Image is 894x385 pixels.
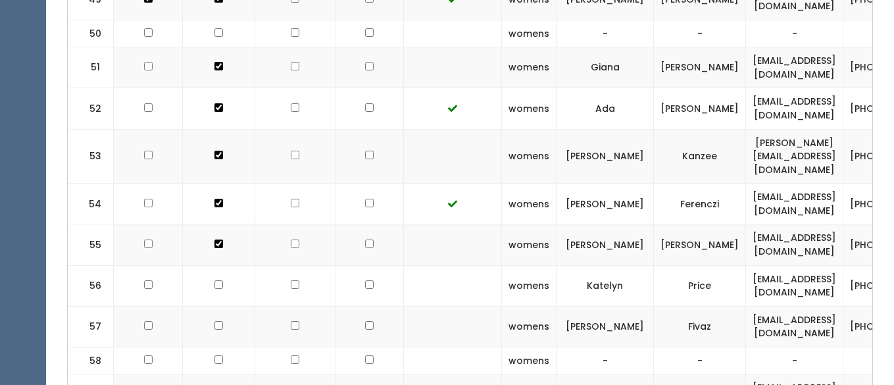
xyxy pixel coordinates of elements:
td: [EMAIL_ADDRESS][DOMAIN_NAME] [746,224,843,265]
td: 55 [68,224,114,265]
td: [PERSON_NAME] [654,47,746,88]
td: - [746,347,843,374]
td: - [654,20,746,47]
td: [EMAIL_ADDRESS][DOMAIN_NAME] [746,306,843,347]
td: 51 [68,47,114,88]
td: [EMAIL_ADDRESS][DOMAIN_NAME] [746,47,843,88]
td: Kanzee [654,129,746,184]
td: [EMAIL_ADDRESS][DOMAIN_NAME] [746,265,843,306]
td: womens [502,184,557,224]
td: 56 [68,265,114,306]
td: [PERSON_NAME] [557,224,654,265]
td: [PERSON_NAME] [654,224,746,265]
td: [PERSON_NAME] [557,184,654,224]
td: womens [502,265,557,306]
td: [EMAIL_ADDRESS][DOMAIN_NAME] [746,88,843,129]
td: Ferenczi [654,184,746,224]
td: [PERSON_NAME] [557,306,654,347]
td: womens [502,20,557,47]
td: [PERSON_NAME][EMAIL_ADDRESS][DOMAIN_NAME] [746,129,843,184]
td: [PERSON_NAME] [654,88,746,129]
td: womens [502,347,557,374]
td: [EMAIL_ADDRESS][DOMAIN_NAME] [746,184,843,224]
td: - [557,20,654,47]
td: Price [654,265,746,306]
td: - [654,347,746,374]
td: womens [502,47,557,88]
td: - [557,347,654,374]
td: 50 [68,20,114,47]
td: 57 [68,306,114,347]
td: - [746,20,843,47]
td: 58 [68,347,114,374]
td: Katelyn [557,265,654,306]
td: 53 [68,129,114,184]
td: womens [502,129,557,184]
td: 54 [68,184,114,224]
td: womens [502,224,557,265]
td: womens [502,306,557,347]
td: Giana [557,47,654,88]
td: Ada [557,88,654,129]
td: 52 [68,88,114,129]
td: Fivaz [654,306,746,347]
td: womens [502,88,557,129]
td: [PERSON_NAME] [557,129,654,184]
